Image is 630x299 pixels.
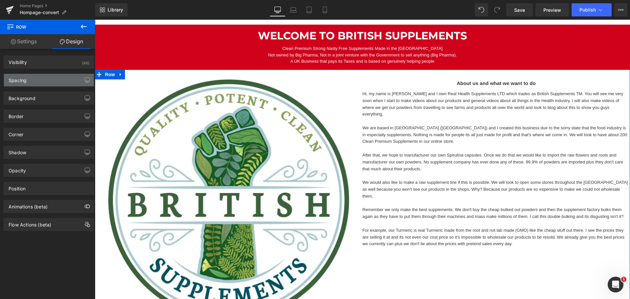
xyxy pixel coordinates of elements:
[317,3,333,16] a: Mobile
[579,7,596,12] span: Publish
[268,187,535,201] p: Remember we only make the best supplements. We don't buy the cheap bulked out powders and then th...
[608,277,623,292] iframe: Intercom live chat
[9,164,26,173] div: Opacity
[535,3,569,16] a: Preview
[268,60,535,68] h3: About us and what we want to do
[33,26,502,32] p: Clean Premium Strong Nasty Free Supplements Made in the [GEOGRAPHIC_DATA]
[475,3,488,16] button: Undo
[20,10,59,15] span: Hompage-convert
[491,3,504,16] button: Redo
[9,92,35,101] div: Background
[9,74,27,83] div: Spacing
[301,3,317,16] a: Tablet
[268,71,535,98] p: Hi, my name is [PERSON_NAME] and I own Real Health Supplements LTD which trades as British Supple...
[33,32,502,39] p: Not owned by Big Pharma, Not in a joint venture with the Government to sell anything (Big Pharma).
[82,56,89,67] div: (All)
[543,7,561,13] span: Preview
[9,110,23,119] div: Border
[108,7,123,13] span: Library
[268,132,535,153] p: After that, we hope to manufacturer our own Spirulina capsules. Once we do that we would like to ...
[7,20,72,34] span: Row
[621,277,626,282] span: 1
[48,34,95,49] a: Design
[9,200,48,209] div: Animations (beta)
[9,128,23,137] div: Corner
[614,3,627,16] button: More
[9,182,26,191] div: Position
[514,7,525,13] span: Save
[20,3,95,9] a: Home Pages
[95,3,128,16] a: New Library
[268,160,535,180] p: We would also like to make a raw supplement line if this is possible. We will look to open some s...
[9,56,27,65] div: Visibility
[572,3,612,16] button: Publish
[22,50,30,60] a: Expand / Collapse
[270,3,285,16] a: Desktop
[33,38,502,45] p: A UK Business that pays its Taxes and is based on genuinely helping people
[9,146,26,155] div: Shadow
[268,207,535,228] p: For example, our Turmeric is real Turmeric made from the root and not lab made (GMO) like the che...
[9,50,22,60] span: Row
[268,105,535,125] p: We are based in [GEOGRAPHIC_DATA] ([GEOGRAPHIC_DATA]) and I created this business due to the sorr...
[285,3,301,16] a: Laptop
[9,218,51,227] div: Flow Actions (beta)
